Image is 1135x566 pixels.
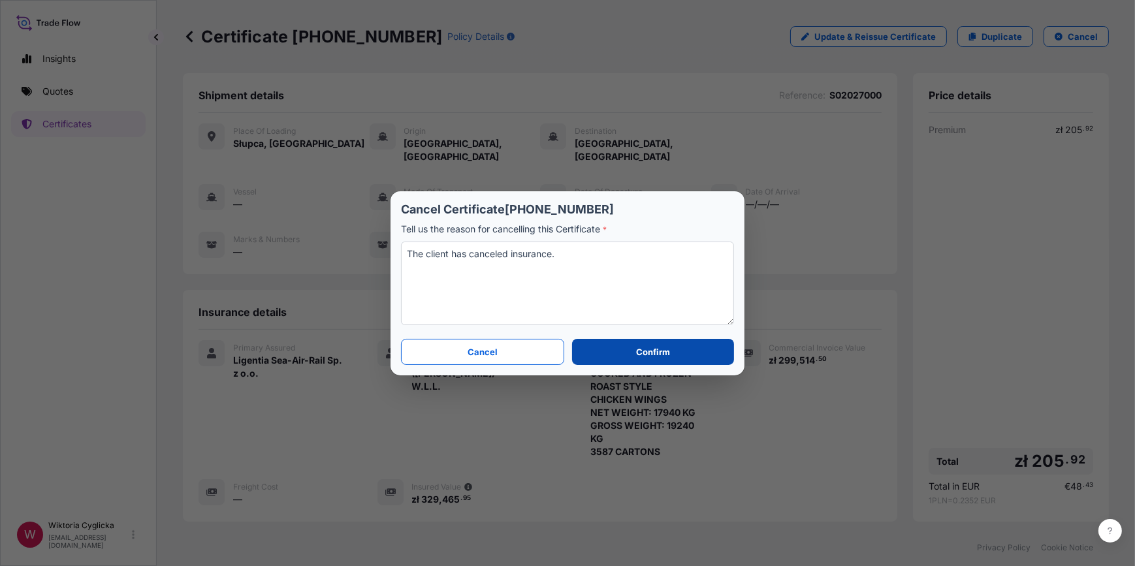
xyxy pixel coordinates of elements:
[636,345,670,358] p: Confirm
[468,345,498,358] p: Cancel
[401,339,564,365] button: Cancel
[401,242,734,325] textarea: The client has canceled insurance.
[401,202,734,217] p: Cancel Certificate [PHONE_NUMBER]
[572,339,734,365] button: Confirm
[401,223,734,236] p: Tell us the reason for cancelling this Certificate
